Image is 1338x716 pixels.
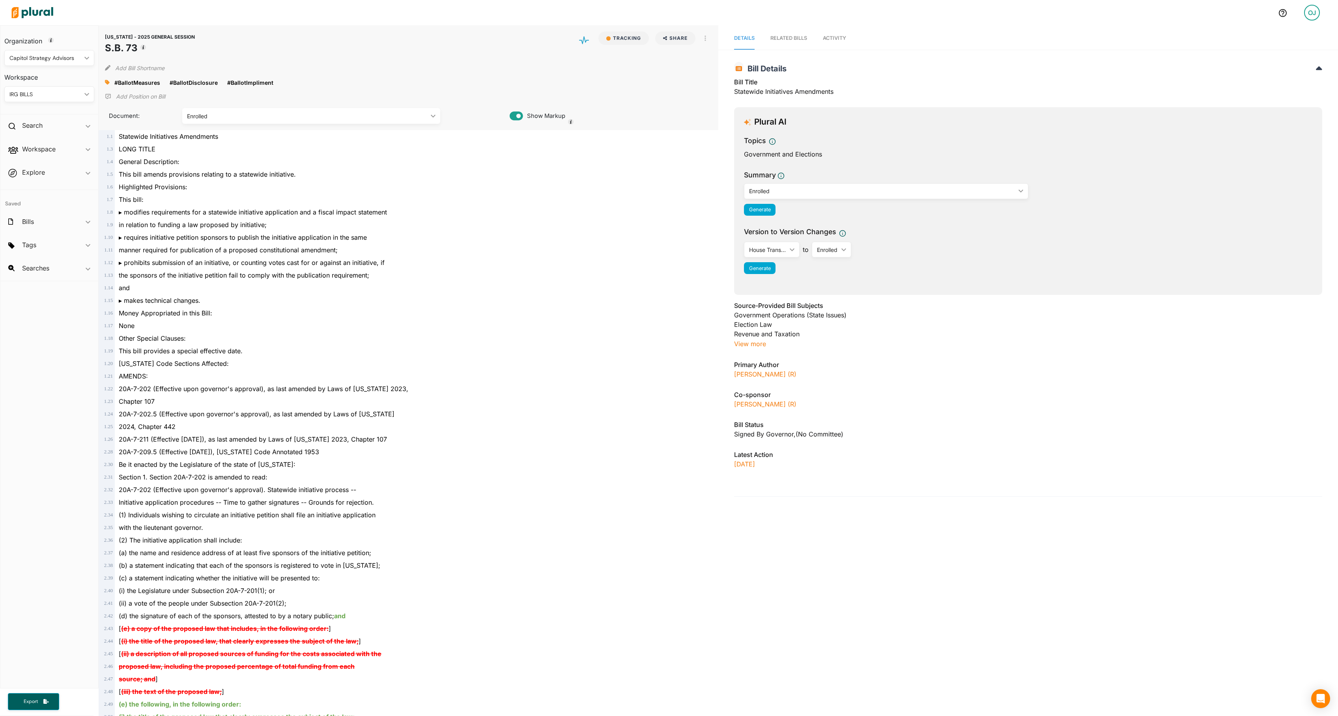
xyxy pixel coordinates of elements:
[119,549,371,557] span: (a) the name and residence address of at least five sponsors of the initiative petition;
[107,197,113,202] span: 1 . 7
[104,588,113,593] span: 2 . 40
[754,117,787,127] h3: Plural AI
[119,385,408,393] span: 20A-7-202 (Effective upon governor's approval), as last amended by Laws of [US_STATE] 2023,
[104,260,113,265] span: 1 . 12
[119,397,155,405] span: Chapter 107
[119,347,243,355] span: This bill provides a special effective date.
[187,112,428,120] div: Enrolled
[734,310,1322,320] div: Government Operations (State Issues)
[116,93,165,101] p: Add Position on Bill
[107,222,113,227] span: 1 . 9
[105,91,165,103] div: Add Position Statement
[749,246,787,254] div: House Transmittal Letter 2
[119,700,241,708] ins: (e) the following, in the following order:
[744,170,776,180] h3: Summary
[119,196,144,203] span: This bill:
[114,79,160,86] span: #BallotMeasures
[734,301,1322,310] h3: Source-Provided Bill Subjects
[104,474,113,480] span: 2 . 31
[22,121,43,130] h2: Search
[119,435,387,443] span: 20A-7-211 (Effective [DATE]), as last amended by Laws of [US_STATE] 2023, Chapter 107
[598,32,649,45] button: Tracking
[104,664,113,669] span: 2 . 46
[104,525,113,530] span: 2 . 35
[107,209,113,215] span: 1 . 8
[18,698,43,705] span: Export
[104,626,113,631] span: 2 . 43
[119,410,394,418] span: 20A-7-202.5 (Effective upon governor's approval), as last amended by Laws of [US_STATE]
[104,399,113,404] span: 1 . 23
[770,34,807,42] div: RELATED BILLS
[104,235,113,240] span: 1 . 10
[119,170,296,178] span: This bill amends provisions relating to a statewide initiative.
[119,423,176,431] span: 2024, Chapter 442
[104,550,113,556] span: 2 . 37
[107,146,113,152] span: 1 . 3
[119,322,135,330] span: None
[770,27,807,50] a: RELATED BILLS
[744,204,776,216] button: Generate
[119,625,331,632] span: [ ]
[567,118,574,125] div: Tooltip anchor
[119,284,130,292] span: and
[121,650,381,658] del: (ii) a description of all proposed sources of funding for the costs associated with the
[119,536,242,544] span: (2) The initiative application shall include:
[121,625,329,632] del: (e) a copy of the proposed law that includes, in the following order:
[104,323,113,328] span: 1 . 17
[105,112,172,120] span: Document:
[104,436,113,442] span: 1 . 26
[104,310,113,316] span: 1 . 16
[115,62,164,74] button: Add Bill Shortname
[119,574,320,582] span: (c) a statement indicating whether the initiative will be presented to:
[119,183,187,191] span: Highlighted Provisions:
[227,78,273,87] a: #BallotImpliment
[334,612,346,620] ins: and
[47,37,54,44] div: Tooltip anchor
[119,233,367,241] span: ▸ requires initiative petition sponsors to publish the initiative application in the same
[119,599,286,607] span: (ii) a vote of the people under Subsection 20A-7-201(2);
[523,112,565,120] span: Show Markup
[119,524,203,531] span: with the lieutenant governor.
[119,637,361,645] span: [ ]
[104,285,113,291] span: 1 . 14
[105,76,110,88] div: Add tags
[119,675,155,683] del: source; and
[227,79,273,86] span: #BallotImpliment
[119,650,381,658] span: [
[140,44,147,51] div: Tooltip anchor
[22,145,56,153] h2: Workspace
[104,600,113,606] span: 2 . 41
[119,296,200,304] span: ▸ makes technical changes.
[9,54,81,62] div: Capitol Strategy Advisors
[734,390,1322,399] h3: Co-sponsor
[105,34,195,40] span: [US_STATE] - 2025 GENERAL SESSION
[823,27,846,50] a: Activity
[744,262,776,274] button: Generate
[1298,2,1326,24] a: OJ
[104,613,113,619] span: 2 . 42
[121,637,359,645] del: (i) the title of the proposed law, that clearly expresses the subject of the law;
[22,217,34,226] h2: Bills
[104,563,113,568] span: 2 . 38
[104,689,113,694] span: 2 . 48
[744,136,766,146] h3: Topics
[104,348,113,354] span: 1 . 19
[734,35,755,41] span: Details
[170,79,218,86] span: #BallotDisclosure
[655,32,696,45] button: Share
[119,158,179,166] span: General Description:
[104,386,113,392] span: 1 . 22
[734,77,1322,101] div: Statewide Initiatives Amendments
[734,77,1322,87] h3: Bill Title
[22,168,45,177] h2: Explore
[817,246,838,254] div: Enrolled
[107,184,113,190] span: 1 . 6
[119,675,158,683] span: ]
[104,487,113,492] span: 2 . 32
[104,462,113,467] span: 2 . 30
[9,90,81,99] div: IRG BILLS
[734,420,1322,429] h3: Bill Status
[107,134,113,139] span: 1 . 1
[107,172,113,177] span: 1 . 5
[749,265,771,271] span: Generate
